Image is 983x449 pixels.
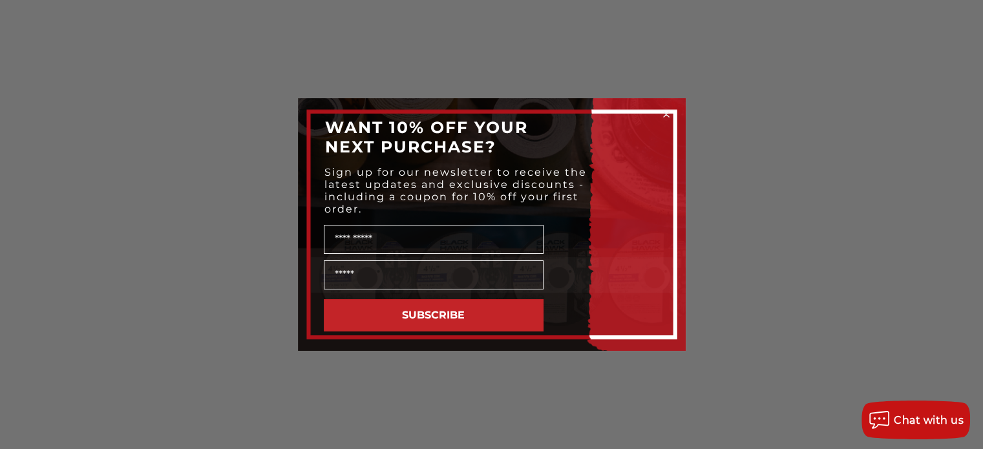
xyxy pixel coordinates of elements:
[324,260,544,289] input: Email
[660,108,673,121] button: Close dialog
[894,414,964,426] span: Chat with us
[324,166,587,215] span: Sign up for our newsletter to receive the latest updates and exclusive discounts - including a co...
[325,118,528,156] span: WANT 10% OFF YOUR NEXT PURCHASE?
[861,401,970,439] button: Chat with us
[324,299,544,331] button: SUBSCRIBE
